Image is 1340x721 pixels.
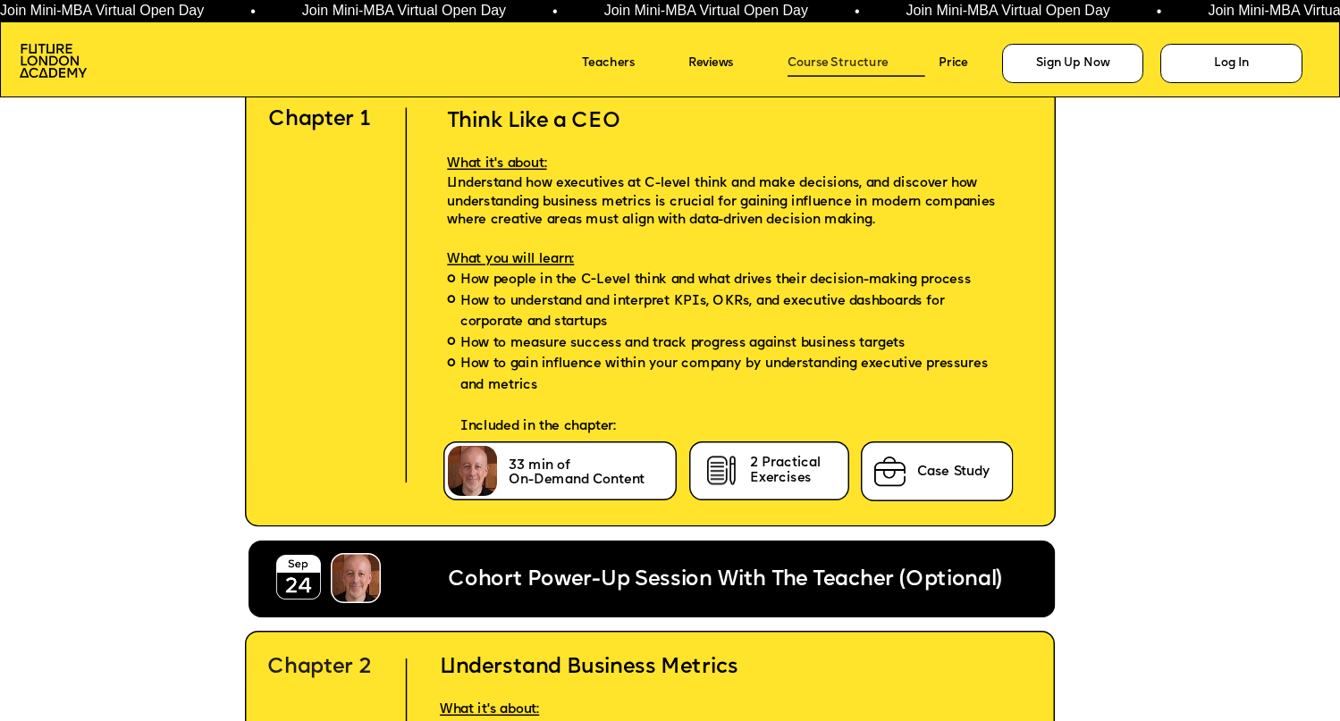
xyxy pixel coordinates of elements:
[448,569,1001,590] span: Cohort Power-Up Session With The Teacher (Optional)
[582,52,667,77] a: Teachers
[420,628,1052,681] h2: Understand Business Metrics
[268,109,372,130] span: Chapter 1
[448,177,1000,228] span: Understand how executives at C-level think and make decisions, and discover how understanding bus...
[448,157,547,172] span: What it's about:
[440,702,539,717] span: What it's about:
[421,82,1043,135] h2: Think Like a CEO
[460,355,1004,439] span: How to gain influence within your company by understanding executive pressures and metrics Includ...
[1157,4,1162,19] span: •
[460,292,1004,334] span: How to understand and interpret KPIs, OKRs, and executive dashboards for corporate and startups
[274,552,324,602] img: image-18956b4c-1360-46b4-bafe-d711b826ae50.png
[939,52,990,77] a: Price
[870,452,909,490] img: image-75ee59ac-5515-4aba-aadc-0d7dfe35305c.png
[855,4,860,19] span: •
[750,456,824,486] span: 2 Practical Exercises
[460,271,971,291] span: How people in the C-Level think and what drives their decision-making process
[509,473,645,487] span: On-Demand Content
[448,253,575,267] span: What you will learn:
[20,44,87,78] img: image-aac980e9-41de-4c2d-a048-f29dd30a0068.png
[267,657,372,677] span: Chapter 2
[250,4,256,19] span: •
[702,452,741,490] img: image-cb722855-f231-420d-ba86-ef8a9b8709e7.png
[688,52,760,77] a: Reviews
[460,333,906,354] span: How to measure success and track progress against business targets
[552,4,558,19] span: •
[788,52,925,77] a: Course Structure
[916,465,990,479] span: Case Study
[509,458,570,473] span: 33 min of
